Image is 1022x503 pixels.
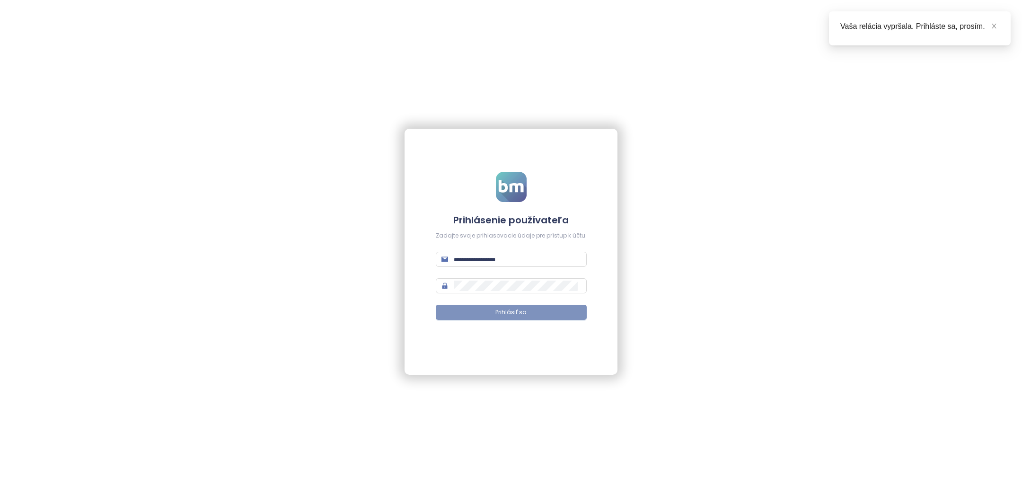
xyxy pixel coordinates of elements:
[441,256,448,263] span: mail
[495,308,527,317] span: Prihlásiť sa
[436,213,587,227] h4: Prihlásenie používateľa
[441,282,448,289] span: lock
[991,23,997,29] span: close
[496,172,527,202] img: logo
[436,305,587,320] button: Prihlásiť sa
[436,231,587,240] div: Zadajte svoje prihlasovacie údaje pre prístup k účtu.
[840,21,999,32] div: Vaša relácia vypršala. Prihláste sa, prosím.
